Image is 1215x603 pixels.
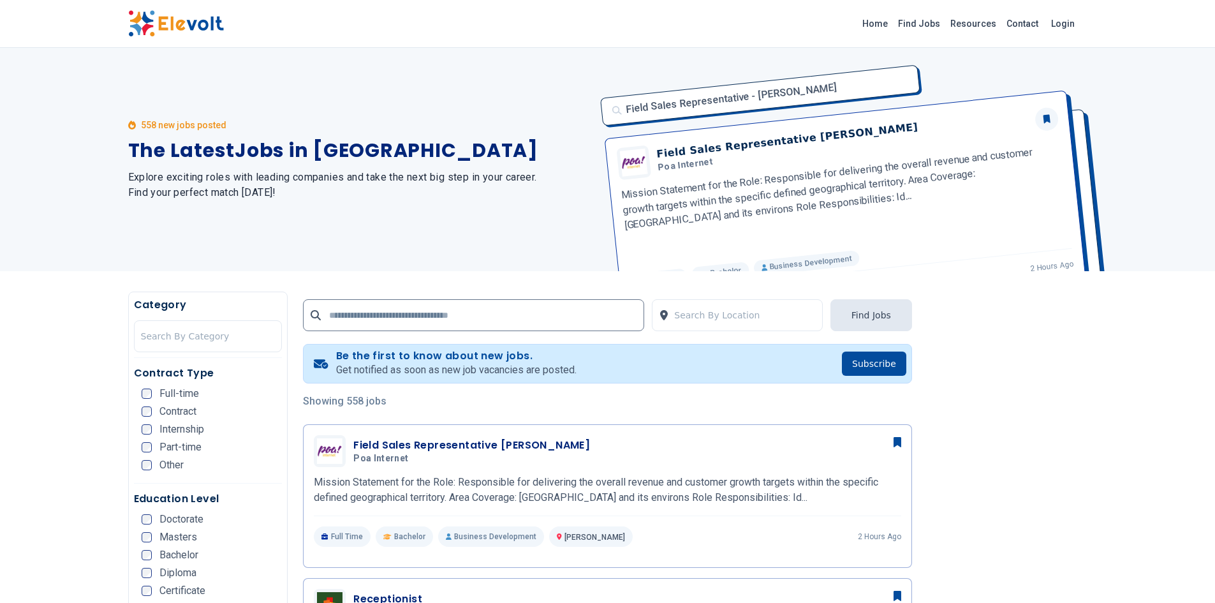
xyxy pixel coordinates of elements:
h5: Education Level [134,491,283,507]
span: Masters [159,532,197,542]
span: Bachelor [394,532,425,542]
input: Certificate [142,586,152,596]
span: Bachelor [159,550,198,560]
h4: Be the first to know about new jobs. [336,350,577,362]
a: Poa InternetField Sales Representative [PERSON_NAME]Poa InternetMission Statement for the Role: R... [314,435,901,547]
span: Poa Internet [353,453,408,465]
p: Get notified as soon as new job vacancies are posted. [336,362,577,378]
input: Bachelor [142,550,152,560]
input: Diploma [142,568,152,578]
span: Other [159,460,184,470]
input: Internship [142,424,152,435]
a: Find Jobs [893,13,945,34]
img: Elevolt [128,10,224,37]
input: Doctorate [142,514,152,525]
p: 558 new jobs posted [141,119,226,131]
span: Full-time [159,389,199,399]
a: Contact [1001,13,1043,34]
input: Masters [142,532,152,542]
p: 2 hours ago [858,532,901,542]
span: Diploma [159,568,196,578]
input: Part-time [142,442,152,452]
a: Login [1043,11,1082,36]
span: Part-time [159,442,202,452]
span: [PERSON_NAME] [564,533,625,542]
h3: Field Sales Representative [PERSON_NAME] [353,438,590,453]
img: Poa Internet [317,438,342,464]
span: Certificate [159,586,205,596]
p: Business Development [438,526,544,547]
h5: Contract Type [134,366,283,381]
a: Home [857,13,893,34]
button: Subscribe [842,352,906,376]
span: Internship [159,424,204,435]
span: Contract [159,406,196,417]
a: Resources [945,13,1001,34]
p: Full Time [314,526,371,547]
input: Contract [142,406,152,417]
input: Other [142,460,152,470]
button: Find Jobs [830,299,912,331]
p: Showing 558 jobs [303,394,912,409]
h5: Category [134,297,283,313]
input: Full-time [142,389,152,399]
p: Mission Statement for the Role: Responsible for delivering the overall revenue and customer growt... [314,475,901,505]
h1: The Latest Jobs in [GEOGRAPHIC_DATA] [128,139,593,162]
h2: Explore exciting roles with leading companies and take the next big step in your career. Find you... [128,170,593,200]
span: Doctorate [159,514,203,525]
